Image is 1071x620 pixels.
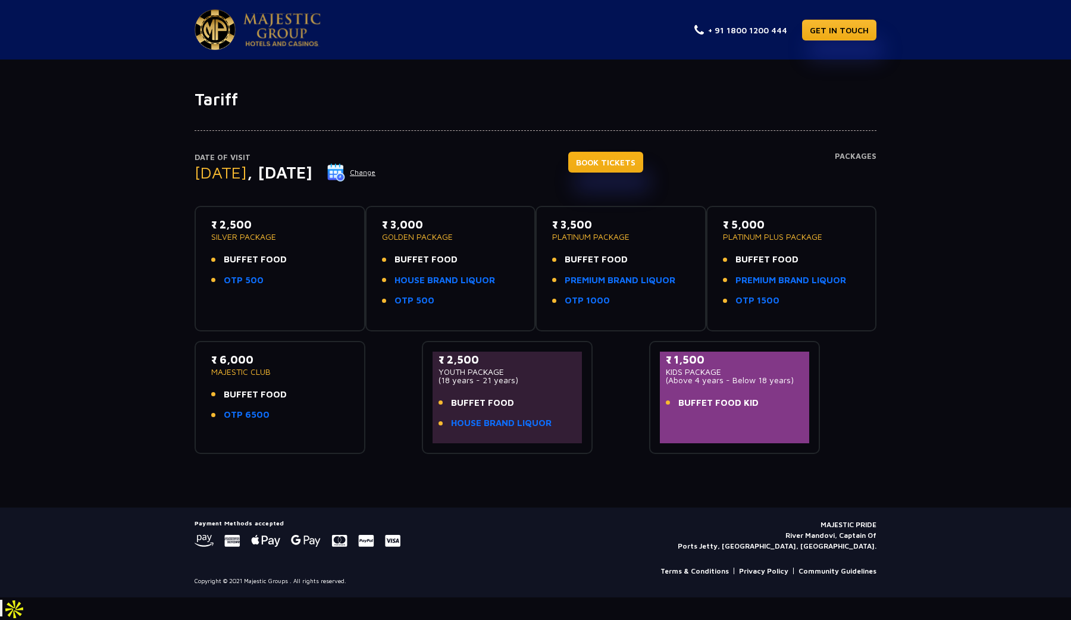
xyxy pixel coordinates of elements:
p: YOUTH PACKAGE [439,368,576,376]
a: OTP 500 [224,274,264,287]
span: BUFFET FOOD [224,388,287,402]
a: Community Guidelines [798,566,876,577]
a: PREMIUM BRAND LIQUOR [565,274,675,287]
span: BUFFET FOOD [394,253,458,267]
p: MAJESTIC CLUB [211,368,349,376]
p: (Above 4 years - Below 18 years) [666,376,803,384]
a: OTP 500 [394,294,434,308]
p: ₹ 1,500 [666,352,803,368]
p: KIDS PACKAGE [666,368,803,376]
p: ₹ 3,500 [552,217,690,233]
p: ₹ 2,500 [211,217,349,233]
a: Privacy Policy [739,566,788,577]
span: [DATE] [195,162,247,182]
p: PLATINUM PLUS PACKAGE [723,233,860,241]
img: Majestic Pride [195,10,236,50]
span: , [DATE] [247,162,312,182]
a: BOOK TICKETS [568,152,643,173]
h4: Packages [835,152,876,195]
a: GET IN TOUCH [802,20,876,40]
a: Terms & Conditions [660,566,729,577]
a: PREMIUM BRAND LIQUOR [735,274,846,287]
a: HOUSE BRAND LIQUOR [451,417,552,430]
p: ₹ 5,000 [723,217,860,233]
button: Change [327,163,376,182]
p: SILVER PACKAGE [211,233,349,241]
p: ₹ 3,000 [382,217,519,233]
p: ₹ 6,000 [211,352,349,368]
span: BUFFET FOOD KID [678,396,759,410]
h5: Payment Methods accepted [195,519,400,527]
h1: Tariff [195,89,876,109]
span: BUFFET FOOD [224,253,287,267]
span: BUFFET FOOD [565,253,628,267]
a: OTP 1500 [735,294,779,308]
span: BUFFET FOOD [735,253,798,267]
p: Date of Visit [195,152,376,164]
p: (18 years - 21 years) [439,376,576,384]
span: BUFFET FOOD [451,396,514,410]
p: MAJESTIC PRIDE River Mandovi, Captain Of Ports Jetty, [GEOGRAPHIC_DATA], [GEOGRAPHIC_DATA]. [678,519,876,552]
a: + 91 1800 1200 444 [694,24,787,36]
a: OTP 6500 [224,408,270,422]
img: Majestic Pride [243,13,321,46]
p: Copyright © 2021 Majestic Groups . All rights reserved. [195,577,346,585]
p: GOLDEN PACKAGE [382,233,519,241]
a: OTP 1000 [565,294,610,308]
p: ₹ 2,500 [439,352,576,368]
p: PLATINUM PACKAGE [552,233,690,241]
a: HOUSE BRAND LIQUOR [394,274,495,287]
